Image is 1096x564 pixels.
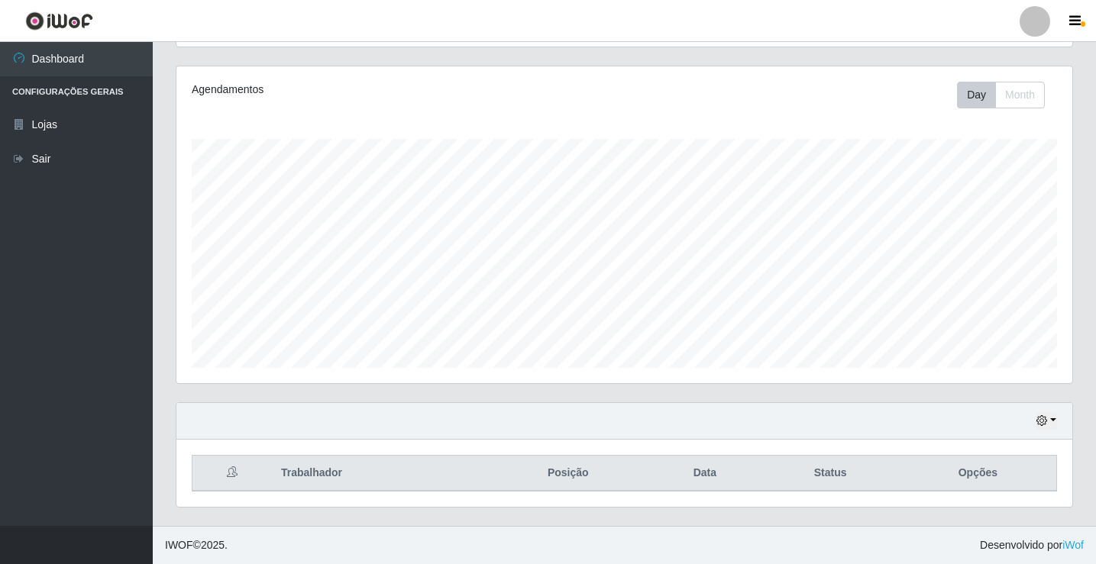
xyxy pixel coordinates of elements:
[957,82,1057,108] div: Toolbar with button groups
[900,456,1057,491] th: Opções
[487,456,648,491] th: Posição
[761,456,900,491] th: Status
[192,82,539,98] div: Agendamentos
[648,456,761,491] th: Data
[1062,539,1084,551] a: iWof
[165,537,228,553] span: © 2025 .
[957,82,1045,108] div: First group
[272,456,487,491] th: Trabalhador
[165,539,193,551] span: IWOF
[25,11,93,31] img: CoreUI Logo
[957,82,996,108] button: Day
[995,82,1045,108] button: Month
[980,537,1084,553] span: Desenvolvido por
